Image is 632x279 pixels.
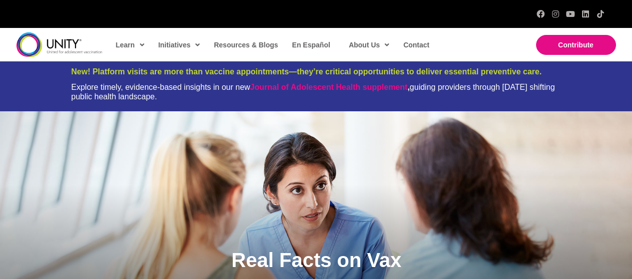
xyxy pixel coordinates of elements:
[537,10,545,18] a: Facebook
[250,83,410,91] strong: ,
[403,41,429,49] span: Contact
[158,37,200,52] span: Initiatives
[552,10,560,18] a: Instagram
[209,33,282,56] a: Resources & Blogs
[349,37,389,52] span: About Us
[250,83,408,91] a: Journal of Adolescent Health supplement
[567,10,575,18] a: YouTube
[344,33,393,56] a: About Us
[558,41,594,49] span: Contribute
[398,33,433,56] a: Contact
[116,37,144,52] span: Learn
[231,249,401,271] span: Real Facts on Vax
[597,10,605,18] a: TikTok
[71,82,561,101] div: Explore timely, evidence-based insights in our new guiding providers through [DATE] shifting publ...
[214,41,278,49] span: Resources & Blogs
[292,41,330,49] span: En Español
[582,10,590,18] a: LinkedIn
[71,67,542,76] span: New! Platform visits are more than vaccine appointments—they’re critical opportunities to deliver...
[16,32,102,57] img: unity-logo-dark
[536,35,616,55] a: Contribute
[287,33,334,56] a: En Español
